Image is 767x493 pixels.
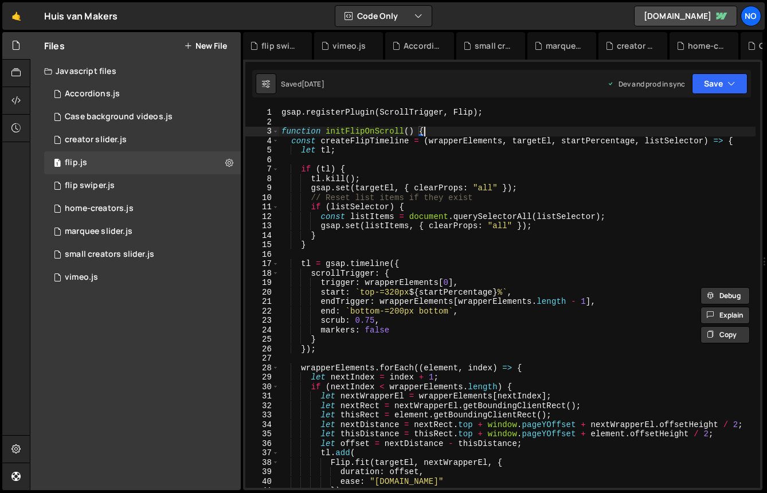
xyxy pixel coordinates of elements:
[281,79,324,89] div: Saved
[65,89,120,99] div: Accordions.js
[607,79,685,89] div: Dev and prod in sync
[245,278,279,288] div: 19
[245,316,279,326] div: 23
[245,392,279,401] div: 31
[245,326,279,335] div: 24
[65,158,87,168] div: flip.js
[245,221,279,231] div: 13
[245,240,279,250] div: 15
[245,193,279,203] div: 10
[245,345,279,354] div: 26
[245,155,279,165] div: 6
[44,266,241,289] div: 12888/31622.js
[741,6,761,26] a: No
[54,159,61,169] span: 1
[245,297,279,307] div: 21
[546,40,582,52] div: marquee slider.js
[44,174,241,197] div: 12888/45825.js
[44,83,241,105] div: 12888/31641.js
[475,40,511,52] div: small creators slider.js
[245,183,279,193] div: 9
[688,40,725,52] div: home-creators.js
[184,41,227,50] button: New File
[65,249,154,260] div: small creators slider.js
[44,128,241,151] div: 12888/31623.js
[245,136,279,146] div: 4
[245,354,279,363] div: 27
[701,287,750,304] button: Debug
[44,243,241,266] div: 12888/31629.js
[30,60,241,83] div: Javascript files
[245,439,279,449] div: 36
[44,105,241,128] div: 12888/45310.js
[65,204,134,214] div: home-creators.js
[245,146,279,155] div: 5
[701,307,750,324] button: Explain
[245,335,279,345] div: 25
[245,202,279,212] div: 11
[261,40,298,52] div: flip swiper.js
[245,288,279,298] div: 20
[65,226,132,237] div: marquee slider.js
[245,373,279,382] div: 29
[692,73,748,94] button: Save
[245,363,279,373] div: 28
[335,6,432,26] button: Code Only
[701,326,750,343] button: Copy
[245,382,279,392] div: 30
[245,231,279,241] div: 14
[404,40,440,52] div: Accordions.js
[2,2,30,30] a: 🤙
[245,174,279,184] div: 8
[245,118,279,127] div: 2
[634,6,737,26] a: [DOMAIN_NAME]
[245,269,279,279] div: 18
[245,212,279,222] div: 12
[245,467,279,477] div: 39
[245,429,279,439] div: 35
[245,458,279,468] div: 38
[44,220,241,243] div: 12888/39782.js
[44,40,65,52] h2: Files
[245,108,279,118] div: 1
[245,259,279,269] div: 17
[245,448,279,458] div: 37
[245,165,279,174] div: 7
[245,401,279,411] div: 32
[245,127,279,136] div: 3
[65,181,115,191] div: flip swiper.js
[245,477,279,487] div: 40
[44,151,241,174] div: 12888/45472.js
[245,410,279,420] div: 33
[617,40,653,52] div: creator slider.js
[44,197,241,220] div: 12888/32546.js
[65,272,98,283] div: vimeo.js
[44,9,118,23] div: Huis van Makers
[332,40,366,52] div: vimeo.js
[65,135,127,145] div: creator slider.js
[245,250,279,260] div: 16
[65,112,173,122] div: Case background videos.js
[245,307,279,316] div: 22
[245,420,279,430] div: 34
[302,79,324,89] div: [DATE]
